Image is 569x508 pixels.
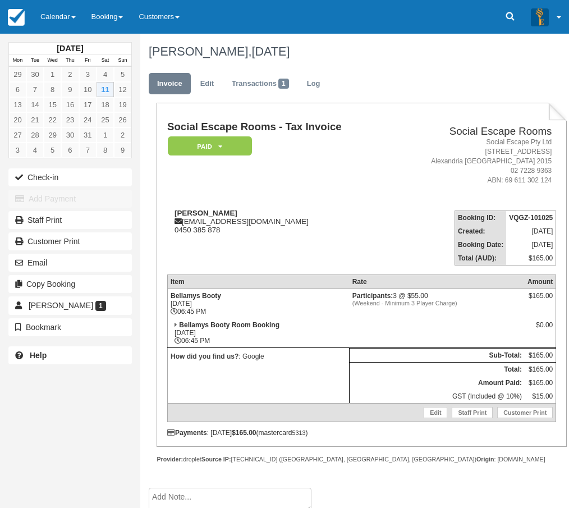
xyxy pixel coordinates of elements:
strong: [PERSON_NAME] [175,209,237,217]
td: $165.00 [525,376,556,390]
div: [EMAIL_ADDRESS][DOMAIN_NAME] 0450 385 878 [167,209,391,234]
div: $0.00 [527,321,553,338]
small: 5313 [292,429,306,436]
a: 21 [26,112,44,127]
th: Amount [525,274,556,289]
a: 26 [114,112,131,127]
strong: Bellamys Booty Room Booking [179,321,279,329]
a: Customer Print [497,407,553,418]
td: $165.00 [506,251,556,266]
a: Invoice [149,73,191,95]
th: Thu [61,54,79,67]
th: Tue [26,54,44,67]
a: 9 [61,82,79,97]
td: [DATE] 06:45 PM [167,289,349,318]
a: 30 [61,127,79,143]
a: Edit [192,73,222,95]
td: [DATE] [506,225,556,238]
p: : Google [171,351,346,362]
strong: Bellamys Booty [171,292,221,300]
h2: Social Escape Rooms [395,126,552,138]
a: 17 [79,97,97,112]
td: [DATE] 06:45 PM [167,318,349,348]
a: 15 [44,97,61,112]
th: Booking Date: [455,238,506,251]
button: Check-in [8,168,132,186]
a: 4 [26,143,44,158]
a: Paid [167,136,248,157]
a: 22 [44,112,61,127]
b: Help [30,351,47,360]
strong: Origin [476,456,494,463]
strong: Payments [167,429,207,437]
a: 4 [97,67,114,82]
span: 1 [278,79,289,89]
a: 13 [9,97,26,112]
strong: $165.00 [232,429,256,437]
a: 29 [44,127,61,143]
th: Booking ID: [455,210,506,225]
a: 25 [97,112,114,127]
a: 1 [44,67,61,82]
a: 5 [44,143,61,158]
span: [PERSON_NAME] [29,301,93,310]
th: Mon [9,54,26,67]
td: $165.00 [525,362,556,376]
em: (Weekend - Minimum 3 Player Charge) [352,300,522,306]
a: 7 [26,82,44,97]
span: [DATE] [251,44,290,58]
strong: VQGZ-101025 [509,214,553,222]
h1: [PERSON_NAME], [149,45,559,58]
a: 24 [79,112,97,127]
a: 2 [114,127,131,143]
button: Bookmark [8,318,132,336]
img: checkfront-main-nav-mini-logo.png [8,9,25,26]
strong: How did you find us? [171,353,238,360]
th: Fri [79,54,97,67]
a: 8 [97,143,114,158]
a: 28 [26,127,44,143]
th: Sub-Total: [350,348,525,362]
a: 6 [9,82,26,97]
a: 3 [79,67,97,82]
div: : [DATE] (mastercard ) [167,429,556,437]
a: Customer Print [8,232,132,250]
a: 19 [114,97,131,112]
button: Add Payment [8,190,132,208]
th: Created: [455,225,506,238]
a: 12 [114,82,131,97]
a: 9 [114,143,131,158]
a: 14 [26,97,44,112]
a: 20 [9,112,26,127]
strong: Provider: [157,456,183,463]
address: Social Escape Pty Ltd [STREET_ADDRESS] Alexandria [GEOGRAPHIC_DATA] 2015 02 7228 9363 ABN: 69 611... [395,138,552,186]
a: 6 [61,143,79,158]
a: 3 [9,143,26,158]
strong: Participants [352,292,393,300]
th: Rate [350,274,525,289]
a: 16 [61,97,79,112]
th: Sat [97,54,114,67]
div: droplet [TECHNICAL_ID] ([GEOGRAPHIC_DATA], [GEOGRAPHIC_DATA], [GEOGRAPHIC_DATA]) : [DOMAIN_NAME] [157,455,567,464]
a: 8 [44,82,61,97]
a: Transactions1 [223,73,297,95]
strong: [DATE] [57,44,83,53]
a: 11 [97,82,114,97]
td: 3 @ $55.00 [350,289,525,318]
div: $165.00 [527,292,553,309]
th: Amount Paid: [350,376,525,390]
button: Copy Booking [8,275,132,293]
a: [PERSON_NAME] 1 [8,296,132,314]
th: Item [167,274,349,289]
td: [DATE] [506,238,556,251]
td: GST (Included @ 10%) [350,390,525,404]
a: Log [299,73,329,95]
a: Staff Print [8,211,132,229]
a: 29 [9,67,26,82]
th: Wed [44,54,61,67]
a: 27 [9,127,26,143]
th: Sun [114,54,131,67]
a: 23 [61,112,79,127]
a: Help [8,346,132,364]
img: A3 [531,8,549,26]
